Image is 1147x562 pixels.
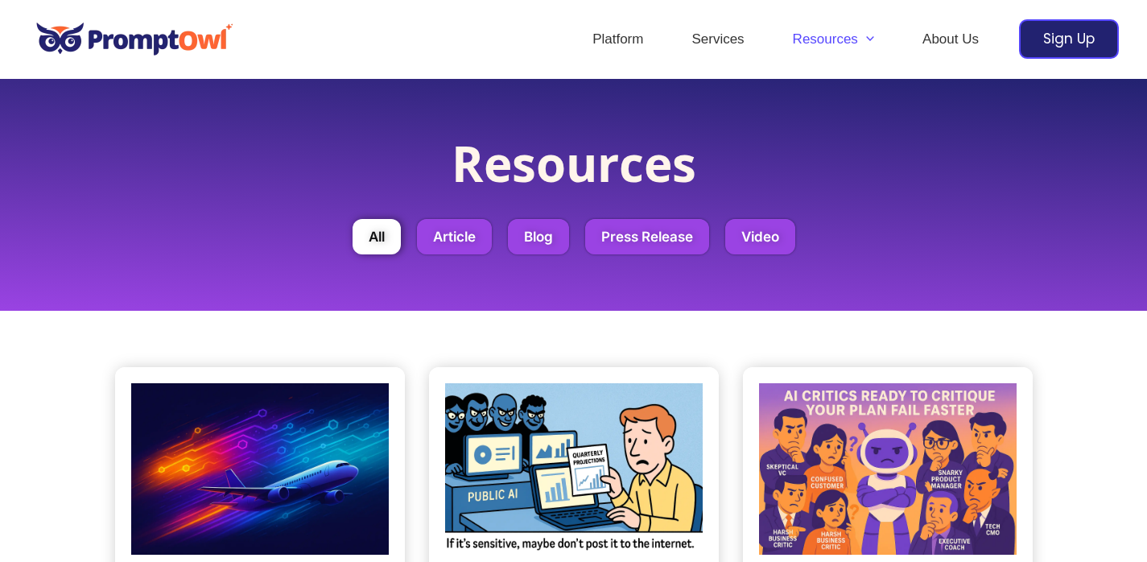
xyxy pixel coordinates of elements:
span: Menu Toggle [858,11,874,68]
button: Press Release [585,219,709,254]
button: Blog [508,219,569,254]
img: promptowl.ai logo [28,11,241,67]
a: Platform [568,11,667,68]
h1: Resources [56,135,1091,203]
a: Sign Up [1019,19,1119,59]
img: Fail Faster, Succeed Sooner [759,383,1017,555]
nav: Site Navigation: Header [568,11,1003,68]
a: About Us [898,11,1003,68]
a: Services [667,11,768,68]
img: AI is moving fast [131,383,389,555]
img: Secrets aren't Secret [445,383,703,555]
button: Video [725,219,795,254]
button: All [353,219,401,254]
a: ResourcesMenu Toggle [769,11,898,68]
button: Article [417,219,492,254]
